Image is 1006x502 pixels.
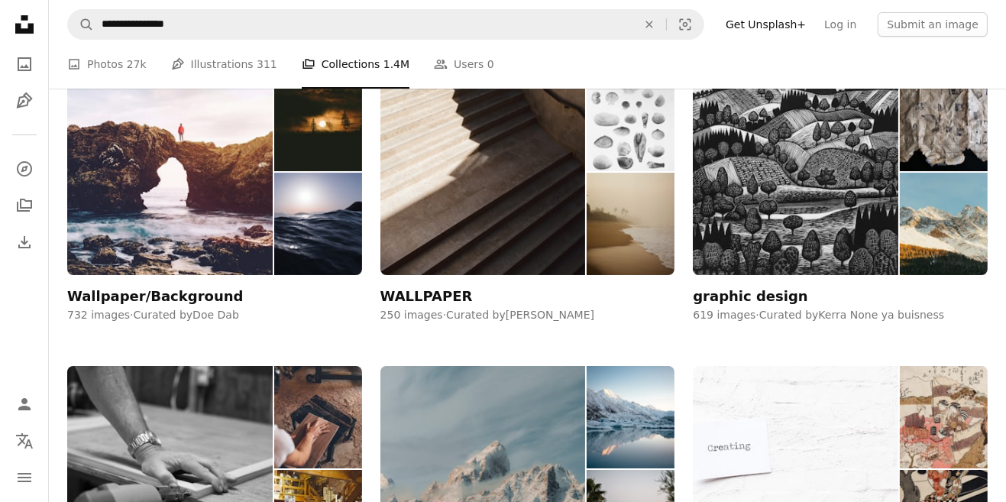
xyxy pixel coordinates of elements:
a: Illustrations 311 [171,40,277,89]
a: Log in [815,12,865,37]
a: WALLPAPER [380,69,675,304]
a: Log in / Sign up [9,389,40,419]
img: photo-1585157603875-17aacca6182a [900,366,988,468]
img: photo-1497107261019-ad37b3b579ee [274,69,362,171]
a: Explore [9,154,40,184]
button: Visual search [667,10,704,39]
div: 619 images · Curated by Kerra None ya buisness [693,308,988,323]
a: Wallpaper/Background [67,69,362,304]
a: Collections [9,190,40,221]
span: 27k [127,56,147,73]
a: Download History [9,227,40,257]
img: photo-1703585221767-52bc344f1801 [693,69,898,275]
img: photo-1443527216320-7e744084f5a7 [274,173,362,275]
button: Search Unsplash [68,10,94,39]
div: Wallpaper/Background [67,287,243,306]
img: photo-1706820642477-c7049e15876c [587,366,674,468]
span: 0 [487,56,494,73]
img: photo-1732342643124-386b131ed04c [587,173,674,275]
div: 250 images · Curated by [PERSON_NAME] [380,308,675,323]
a: Photos [9,49,40,79]
div: graphic design [693,287,807,306]
img: photo-1667255433399-96131927317d [900,69,988,171]
button: Clear [632,10,666,39]
div: WALLPAPER [380,287,473,306]
a: Illustrations [9,86,40,116]
button: Language [9,426,40,456]
span: 311 [257,56,277,73]
a: Users 0 [434,40,494,89]
div: 732 images · Curated by Doe Dab [67,308,362,323]
img: photo-1748711728449-1797edc782c7 [587,69,674,171]
img: photo-1743760676341-ac13322116ad [380,69,586,275]
a: Get Unsplash+ [716,12,815,37]
a: Home — Unsplash [9,9,40,43]
button: Menu [9,462,40,493]
img: photo-1706869085359-4435f4c92753 [900,173,988,275]
form: Find visuals sitewide [67,9,704,40]
img: photo-1478562853135-c3c9e3ef7905 [67,69,273,275]
a: graphic design [693,69,988,304]
img: photo-1463082459669-fd1ca1692fea [274,366,362,468]
a: Photos 27k [67,40,147,89]
button: Submit an image [878,12,988,37]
